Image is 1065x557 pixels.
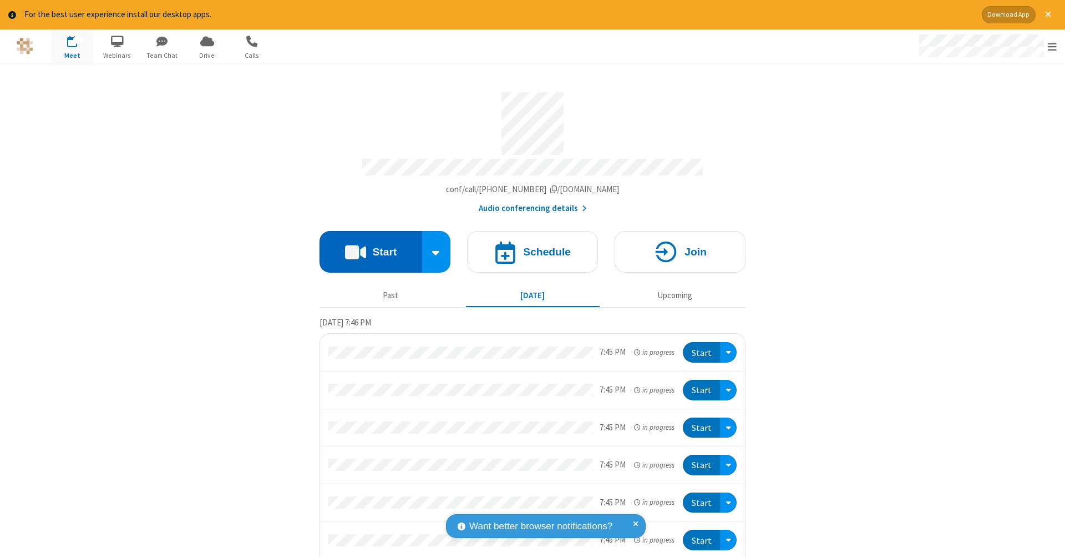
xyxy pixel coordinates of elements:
button: Join [615,231,745,273]
em: in progress [634,535,674,545]
button: Schedule [467,231,598,273]
section: Account details [319,84,745,214]
em: in progress [634,347,674,358]
div: Open menu [720,380,737,400]
em: in progress [634,422,674,433]
span: Want better browser notifications? [469,519,612,534]
div: 7:45 PM [600,459,626,471]
span: Copy my meeting room link [446,184,620,194]
button: Start [683,342,720,363]
button: Upcoming [608,285,742,307]
h4: Join [684,247,707,257]
span: Team Chat [141,51,183,61]
button: Close alert [1039,6,1057,23]
span: [DATE] 7:46 PM [319,317,371,328]
div: Open menu [720,530,737,550]
button: Start [683,530,720,550]
div: 7:45 PM [600,384,626,397]
span: Drive [186,51,228,61]
button: Copy my meeting room linkCopy my meeting room link [446,183,620,196]
button: Start [319,231,422,273]
div: 7:45 PM [600,421,626,434]
button: [DATE] [466,285,600,307]
button: Audio conferencing details [479,202,587,215]
h4: Start [372,247,397,257]
button: Start [683,455,720,475]
div: Open menu [909,29,1065,63]
span: Webinars [97,51,138,61]
em: in progress [634,385,674,395]
div: Open menu [720,418,737,438]
button: Start [683,418,720,438]
div: Open menu [720,493,737,513]
div: 7:45 PM [600,496,626,509]
div: For the best user experience install our desktop apps. [24,8,973,21]
iframe: Chat [1037,528,1057,549]
button: Past [324,285,458,307]
div: Start conference options [422,231,451,273]
em: in progress [634,497,674,508]
img: QA Selenium DO NOT DELETE OR CHANGE [17,38,33,54]
span: Calls [231,51,273,61]
div: Open menu [720,455,737,475]
button: Start [683,493,720,513]
button: Logo [4,29,45,63]
span: Meet [52,51,93,61]
div: 12 [73,36,83,44]
button: Download App [982,6,1036,23]
button: Start [683,380,720,400]
div: 7:45 PM [600,346,626,359]
em: in progress [634,460,674,470]
div: Open menu [720,342,737,363]
h4: Schedule [523,247,571,257]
